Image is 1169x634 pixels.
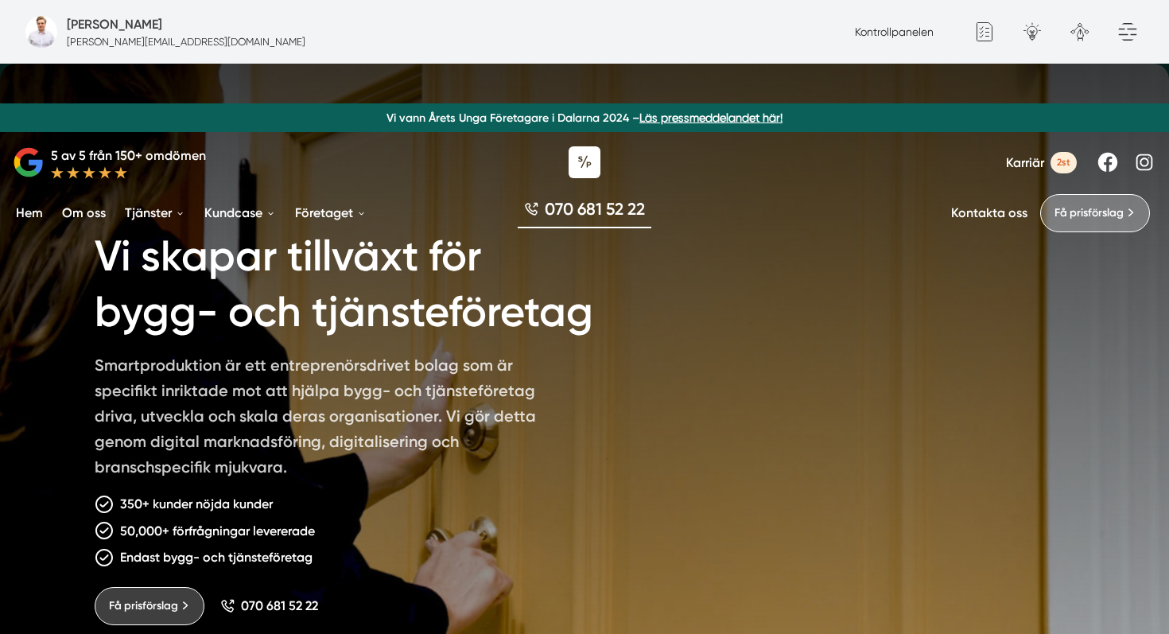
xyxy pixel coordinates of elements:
h5: Administratör [67,14,162,34]
p: 50,000+ förfrågningar levererade [120,521,315,541]
p: Smartproduktion är ett entreprenörsdrivet bolag som är specifikt inriktade mot att hjälpa bygg- o... [95,352,553,486]
a: Tjänster [122,193,188,233]
a: Företaget [292,193,370,233]
p: 350+ kunder nöjda kunder [120,494,273,514]
span: 070 681 52 22 [545,197,645,220]
a: Få prisförslag [95,587,204,625]
a: Läs pressmeddelandet här! [639,111,783,124]
h1: Vi skapar tillväxt för bygg- och tjänsteföretag [95,210,651,352]
a: Kontakta oss [951,205,1027,220]
img: foretagsbild-pa-smartproduktion-en-webbyraer-i-dalarnas-lan.jpg [25,16,57,48]
a: Kundcase [201,193,279,233]
span: Karriär [1006,155,1044,170]
a: Om oss [59,193,109,233]
a: Kontrollpanelen [855,25,934,38]
p: Vi vann Årets Unga Företagare i Dalarna 2024 – [6,110,1163,126]
a: Karriär 2st [1006,152,1077,173]
a: Hem [13,193,46,233]
a: Få prisförslag [1040,194,1150,232]
span: 2st [1051,152,1077,173]
p: Endast bygg- och tjänsteföretag [120,547,313,567]
a: 070 681 52 22 [518,197,651,228]
span: 070 681 52 22 [241,598,318,613]
p: [PERSON_NAME][EMAIL_ADDRESS][DOMAIN_NAME] [67,34,305,49]
p: 5 av 5 från 150+ omdömen [51,146,206,165]
span: Få prisförslag [1054,204,1124,222]
a: 070 681 52 22 [220,598,318,613]
span: Få prisförslag [109,597,178,615]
